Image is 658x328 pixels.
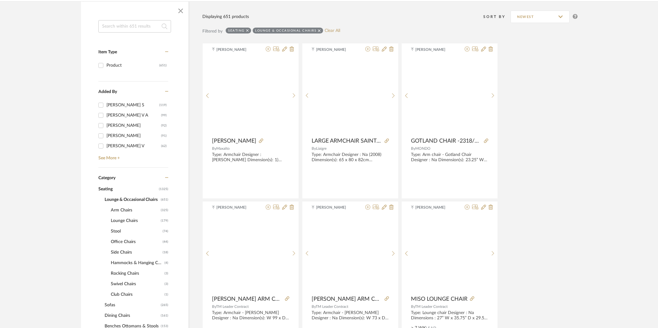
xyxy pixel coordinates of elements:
[216,305,249,308] span: TM Leader Contract
[159,60,167,70] div: (651)
[98,20,171,33] input: Search within 651 results
[216,205,255,210] span: [PERSON_NAME]
[106,110,161,120] div: [PERSON_NAME] V A
[212,296,282,303] span: [PERSON_NAME] ARM CHAIR
[312,138,382,144] span: LARGE ARMCHAIR SAINT-GERMAIN
[174,5,187,17] button: Close
[411,296,467,303] span: MISO LOUNGE CHAIR
[105,194,159,205] span: Lounge & Occasional Chairs
[415,147,430,150] span: MONDO
[159,184,168,194] span: (1325)
[106,100,159,110] div: [PERSON_NAME] S
[411,305,415,308] span: By
[98,50,117,54] span: Item Type
[228,29,245,33] div: Seating
[106,141,161,151] div: [PERSON_NAME] V
[163,237,168,247] span: (44)
[312,147,316,150] span: By
[111,215,159,226] span: Lounge Chairs
[111,289,163,300] span: Club Chairs
[316,47,355,52] span: [PERSON_NAME]
[312,296,382,303] span: [PERSON_NAME] ARM CHAIR
[111,205,159,215] span: Arm Chairs
[161,300,168,310] span: (265)
[111,268,163,279] span: Rocking Chairs
[216,147,230,150] span: Maxalto
[202,28,223,35] div: Filtered by
[316,147,327,150] span: Liaigre
[415,305,448,308] span: TM Leader Contract
[105,310,159,321] span: Dining Chairs
[159,100,167,110] div: (119)
[316,205,355,210] span: [PERSON_NAME]
[411,152,488,163] div: Type: Arm chair - Gotland Chair Designer : Na Dimension(s): 23.25” W x 21.5” D x 31" H - 18.5" SH...
[312,305,316,308] span: By
[161,311,168,321] span: (161)
[164,279,168,289] span: (3)
[164,268,168,278] span: (3)
[111,258,163,268] span: Hammocks & Hanging Chairs
[111,237,161,247] span: Office Chairs
[111,247,161,258] span: Side Chairs
[98,90,117,94] span: Added By
[111,279,163,289] span: Swivel Chairs
[212,152,289,163] div: Type: Armchair Designer : [PERSON_NAME] Dimension(s): 1) Model SM65P : W 65 x D 69 x H 67cm/ SH 4...
[164,258,168,268] span: (4)
[255,29,316,33] div: Lounge & Occasional Chairs
[161,131,167,141] div: (91)
[202,13,249,20] div: Displaying 651 products
[212,310,289,321] div: Type: Armchair - [PERSON_NAME] Designer : Na Dimension(s): W 99 x D 92 x H 85cm/ SH 45cm Material...
[161,121,167,131] div: (92)
[316,305,348,308] span: TM Leader Contract
[161,110,167,120] div: (99)
[312,310,389,321] div: Type: Armchair - [PERSON_NAME] Designer : Na Dimension(s): W 73 x D 83 x H 75cm/ SH43cm W 81 x D ...
[411,138,481,144] span: GOTLAND CHAIR -2318/06B
[212,305,216,308] span: By
[212,138,256,144] span: [PERSON_NAME]
[105,300,159,310] span: Sofas
[163,247,168,257] span: (18)
[415,47,454,52] span: [PERSON_NAME]
[411,310,488,321] div: Type: Lounge chair Designer : Na Dimensions : 27” W x 35.75” D x 29.5" H - Seat Height 15.75" Mat...
[111,226,161,237] span: Stool
[161,141,167,151] div: (62)
[161,195,168,205] span: (651)
[325,28,340,33] a: Clear All
[483,14,511,20] div: Sort By
[312,152,389,163] div: Type: Armchair Designer : Na (2008) Dimension(s): 65 x 80 x 82cm Material/Finishes: Black patina ...
[98,175,115,181] span: Category
[106,60,159,70] div: Product
[97,151,168,161] a: See More +
[216,47,255,52] span: [PERSON_NAME]
[106,121,161,131] div: [PERSON_NAME]
[164,290,168,299] span: (1)
[415,205,454,210] span: [PERSON_NAME]
[161,205,168,215] span: (325)
[106,131,161,141] div: [PERSON_NAME]
[411,147,415,150] span: By
[212,147,216,150] span: By
[161,216,168,226] span: (179)
[163,226,168,236] span: (74)
[98,184,157,194] span: Seating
